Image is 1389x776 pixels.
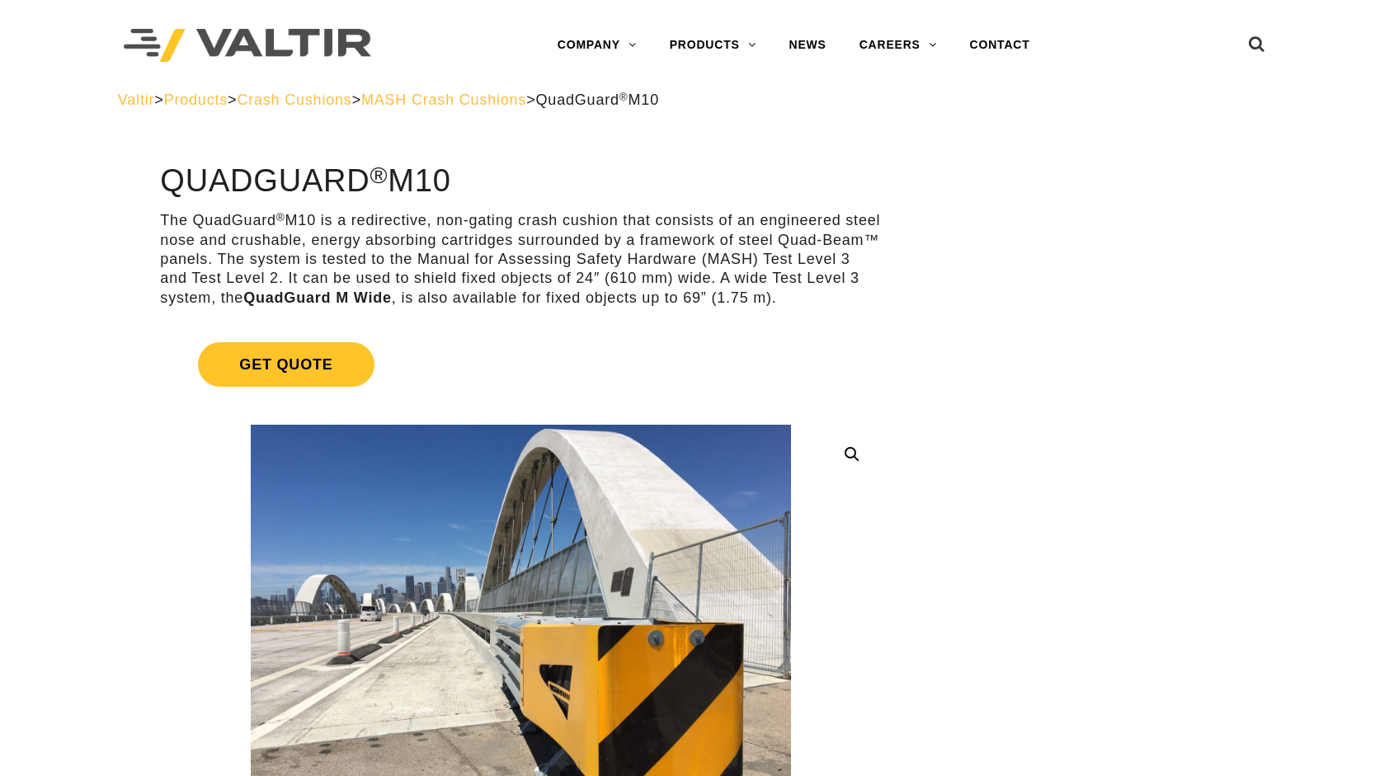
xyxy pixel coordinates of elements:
a: CAREERS [843,29,953,62]
h1: QuadGuard M10 [160,164,881,199]
p: The QuadGuard M10 is a redirective, non-gating crash cushion that consists of an engineered steel... [160,211,881,308]
a: PRODUCTS [653,29,773,62]
div: > > > > [118,91,1271,110]
a: COMPANY [541,29,653,62]
img: Valtir [124,29,371,63]
a: Products [164,92,228,108]
span: QuadGuard M10 [536,92,659,108]
a: Valtir [118,92,154,108]
sup: ® [619,91,629,103]
a: Crash Cushions [237,92,351,108]
span: Get Quote [198,342,374,387]
a: CONTACT [953,29,1047,62]
sup: ® [370,162,388,188]
sup: ® [276,211,285,223]
a: MASH Crash Cushions [361,92,526,108]
a: Get Quote [160,322,881,407]
strong: QuadGuard M Wide [243,289,392,306]
a: NEWS [773,29,843,62]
